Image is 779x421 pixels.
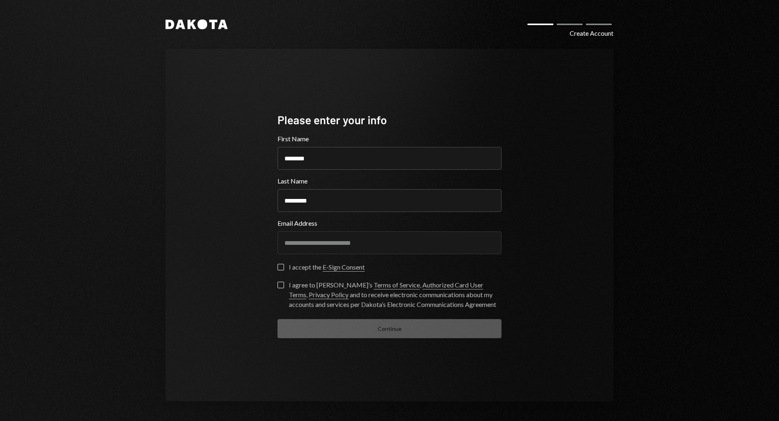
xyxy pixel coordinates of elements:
label: Email Address [278,218,501,228]
a: Privacy Policy [309,291,349,299]
label: Last Name [278,176,501,186]
div: I accept the [289,262,365,272]
div: I agree to [PERSON_NAME]’s , , and to receive electronic communications about my accounts and ser... [289,280,501,309]
div: Please enter your info [278,112,501,128]
a: E-Sign Consent [323,263,365,272]
button: I agree to [PERSON_NAME]’s Terms of Service, Authorized Card User Terms, Privacy Policy and to re... [278,282,284,288]
a: Terms of Service [374,281,420,289]
div: Create Account [570,28,613,38]
a: Authorized Card User Terms [289,281,483,299]
button: I accept the E-Sign Consent [278,264,284,270]
label: First Name [278,134,501,144]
